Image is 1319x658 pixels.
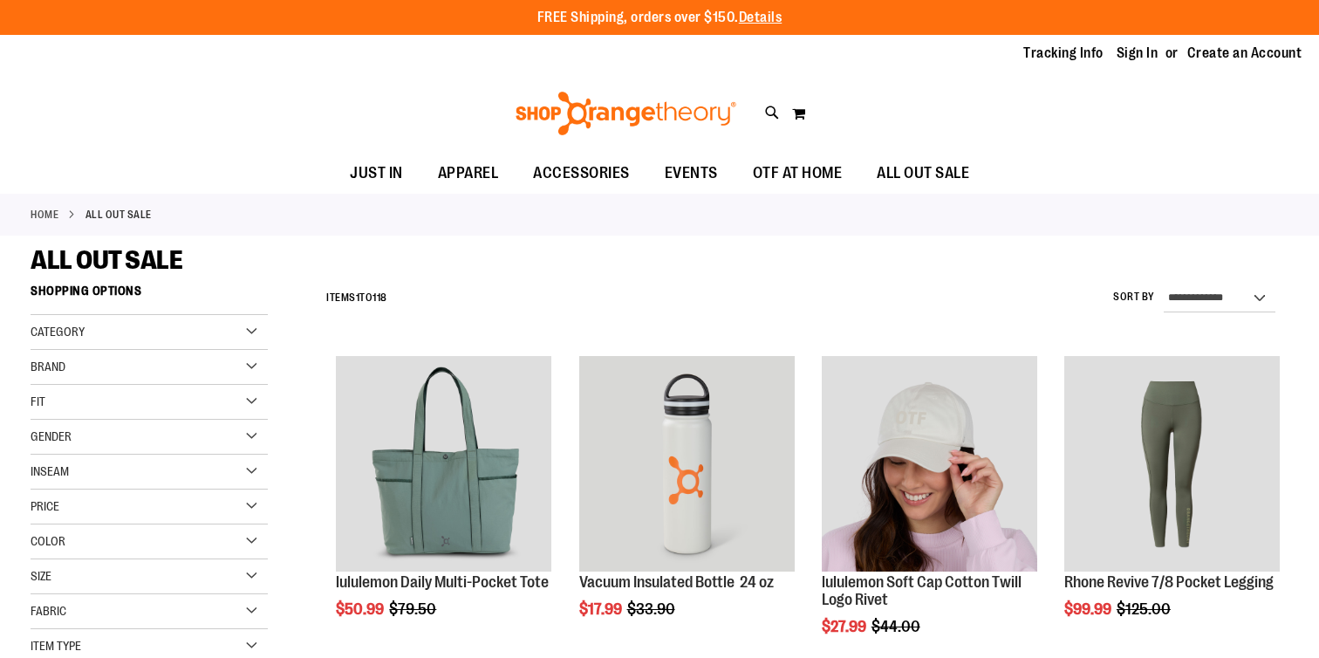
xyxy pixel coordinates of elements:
[822,356,1037,574] a: OTF lululemon Soft Cap Cotton Twill Logo Rivet Khaki
[1064,600,1114,618] span: $99.99
[31,429,72,443] span: Gender
[822,618,869,635] span: $27.99
[579,356,795,574] a: Vacuum Insulated Bottle 24 oz
[753,154,843,193] span: OTF AT HOME
[579,600,625,618] span: $17.99
[31,394,45,408] span: Fit
[31,245,182,275] span: ALL OUT SALE
[579,573,774,591] a: Vacuum Insulated Bottle 24 oz
[1064,356,1280,574] a: Rhone Revive 7/8 Pocket Legging
[31,639,81,653] span: Item Type
[1064,573,1274,591] a: Rhone Revive 7/8 Pocket Legging
[665,154,718,193] span: EVENTS
[31,569,51,583] span: Size
[1117,600,1173,618] span: $125.00
[1064,356,1280,572] img: Rhone Revive 7/8 Pocket Legging
[31,325,85,339] span: Category
[739,10,783,25] a: Details
[31,276,268,315] strong: Shopping Options
[31,534,65,548] span: Color
[533,154,630,193] span: ACCESSORIES
[1187,44,1302,63] a: Create an Account
[85,207,152,223] strong: ALL OUT SALE
[877,154,969,193] span: ALL OUT SALE
[822,356,1037,572] img: OTF lululemon Soft Cap Cotton Twill Logo Rivet Khaki
[31,499,59,513] span: Price
[1117,44,1158,63] a: Sign In
[438,154,499,193] span: APPAREL
[513,92,739,135] img: Shop Orangetheory
[336,573,549,591] a: lululemon Daily Multi-Pocket Tote
[326,284,387,312] h2: Items to
[31,464,69,478] span: Inseam
[579,356,795,572] img: Vacuum Insulated Bottle 24 oz
[31,604,66,618] span: Fabric
[336,356,551,574] a: lululemon Daily Multi-Pocket Tote
[1023,44,1104,63] a: Tracking Info
[389,600,439,618] span: $79.50
[336,356,551,572] img: lululemon Daily Multi-Pocket Tote
[31,207,58,223] a: Home
[31,360,65,374] span: Brand
[871,618,923,635] span: $44.00
[336,600,386,618] span: $50.99
[822,573,1022,608] a: lululemon Soft Cap Cotton Twill Logo Rivet
[372,291,387,304] span: 118
[627,600,678,618] span: $33.90
[350,154,403,193] span: JUST IN
[537,8,783,28] p: FREE Shipping, orders over $150.
[1113,290,1155,305] label: Sort By
[356,291,360,304] span: 1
